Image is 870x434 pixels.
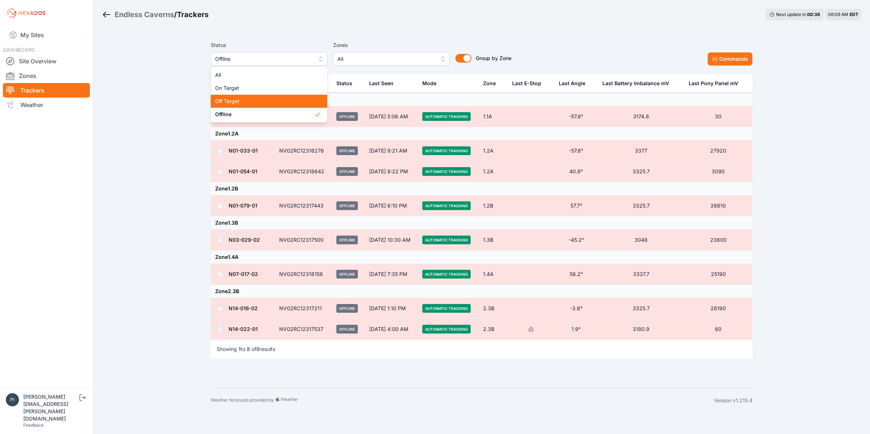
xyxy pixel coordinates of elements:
[215,84,314,92] span: On Target
[211,52,327,66] button: Offline
[211,67,327,122] div: Offline
[215,55,313,63] span: Offline
[215,111,314,118] span: Offline
[215,71,314,79] span: All
[215,98,314,105] span: Off Target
